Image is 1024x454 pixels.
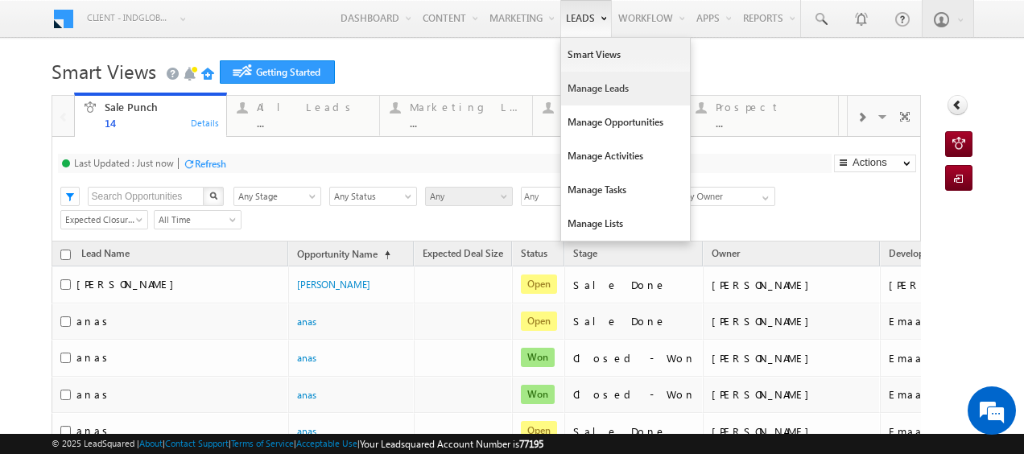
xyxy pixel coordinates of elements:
[257,117,370,129] div: ...
[154,210,242,229] a: All Time
[423,247,503,259] span: Expected Deal Size
[378,249,390,262] span: (sorted ascending)
[330,189,411,204] span: Any Status
[297,425,316,437] a: anas
[52,436,543,452] span: © 2025 LeadSquared | | | | |
[297,248,378,260] span: Opportunity Name
[513,245,555,266] a: Status
[76,423,114,437] span: anas
[190,115,221,130] div: Details
[521,421,557,440] span: Open
[209,192,217,200] img: Search
[297,279,370,291] a: [PERSON_NAME]
[257,101,370,113] div: All Leads
[195,158,226,170] div: Refresh
[565,245,605,266] a: Stage
[712,247,740,259] span: Owner
[712,314,873,328] div: [PERSON_NAME]
[74,93,228,138] a: Sale Punch14Details
[675,187,775,206] input: Type to Search
[573,424,696,439] div: Sale Done
[426,189,507,204] span: Any
[716,101,828,113] div: Prospect
[88,187,204,206] input: Search Opportunities
[379,96,533,136] a: Marketing Leads...
[521,274,557,294] span: Open
[712,387,873,402] div: [PERSON_NAME]
[410,117,522,129] div: ...
[231,438,294,448] a: Terms of Service
[521,187,667,206] div: Any
[73,245,138,266] span: Lead Name
[76,350,114,364] span: anas
[219,348,292,369] em: Start Chat
[233,187,321,206] a: Any Stage
[415,245,511,266] a: Expected Deal Size
[165,438,229,448] a: Contact Support
[561,38,690,72] a: Smart Views
[139,438,163,448] a: About
[834,155,916,172] button: Actions
[425,187,513,206] a: Any
[410,101,522,113] div: Marketing Leads
[76,277,182,291] span: [PERSON_NAME]
[289,245,398,266] a: Opportunity Name(sorted ascending)
[87,10,171,26] span: Client - indglobal2 (77195)
[296,438,357,448] a: Acceptable Use
[561,105,690,139] a: Manage Opportunities
[521,312,557,331] span: Open
[21,149,294,335] textarea: Type your message and hit 'Enter'
[264,8,303,47] div: Minimize live chat window
[155,213,236,227] span: All Time
[561,139,690,173] a: Manage Activities
[712,351,873,365] div: [PERSON_NAME]
[74,157,174,169] div: Last Updated : Just now
[561,207,690,241] a: Manage Lists
[329,187,417,206] a: Any Status
[561,173,690,207] a: Manage Tasks
[754,188,774,204] a: Show All Items
[76,314,114,328] span: anas
[105,117,217,129] div: 14
[105,101,217,113] div: Sale Punch
[297,389,316,401] a: anas
[27,85,68,105] img: d_60004797649_company_0_60004797649
[521,348,555,367] span: Won
[60,250,71,260] input: Check all records
[60,210,148,229] a: Expected Closure Date
[226,96,380,136] a: All Leads...
[561,72,690,105] a: Manage Leads
[519,438,543,450] span: 77195
[573,351,696,365] div: Closed - Won
[360,438,543,450] span: Your Leadsquared Account Number is
[573,314,696,328] div: Sale Done
[685,96,839,136] a: Prospect...
[220,60,335,84] a: Getting Started
[84,85,270,105] div: Chat with us now
[573,247,597,259] span: Stage
[712,278,873,292] div: [PERSON_NAME]
[521,385,555,404] span: Won
[532,96,686,136] a: Contact...
[61,213,142,227] span: Expected Closure Date
[712,424,873,439] div: [PERSON_NAME]
[76,387,114,401] span: anas
[234,189,316,204] span: Any Stage
[297,352,316,364] a: anas
[297,316,316,328] a: anas
[716,117,828,129] div: ...
[889,247,932,259] span: Developer
[881,245,940,266] a: Developer
[573,278,696,292] div: Sale Done
[522,188,654,206] span: Any
[52,58,156,84] span: Smart Views
[573,387,696,402] div: Closed - Won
